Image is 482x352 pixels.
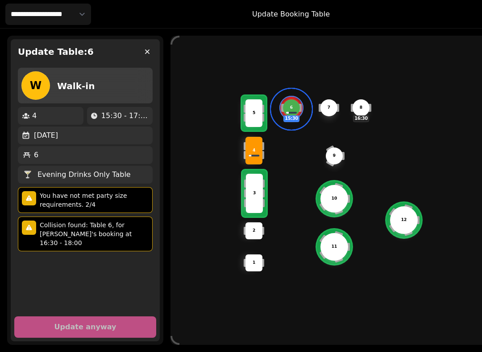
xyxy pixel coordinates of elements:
[32,111,37,121] p: 4
[40,191,149,209] p: You have not met party size requirements. 2/4
[253,147,255,154] p: 4
[353,116,369,122] p: 16:30
[253,228,255,234] p: 2
[34,150,38,160] p: 6
[328,105,330,111] p: 7
[34,130,58,141] p: [DATE]
[23,169,32,180] p: 🍸
[332,244,337,250] p: 11
[284,116,299,122] p: 15:30
[37,169,131,180] p: Evening Drinks Only Table
[40,221,149,247] p: Collision found: Table 6, for [PERSON_NAME]'s booking at 16:30 - 18:00
[57,80,95,92] h2: Walk-in
[18,45,94,58] h2: Update Table: 6
[253,110,255,116] p: 5
[360,105,362,111] p: 8
[101,111,149,121] p: 15:30 - 17:00
[253,260,255,266] p: 1
[253,190,256,196] p: 3
[30,80,42,91] span: W
[14,316,156,338] button: Update anyway
[252,9,330,20] p: Update Booking Table
[401,217,407,223] p: 12
[290,105,293,111] p: 6
[332,196,337,202] p: 10
[54,323,116,331] p: Update anyway
[333,153,336,159] p: 9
